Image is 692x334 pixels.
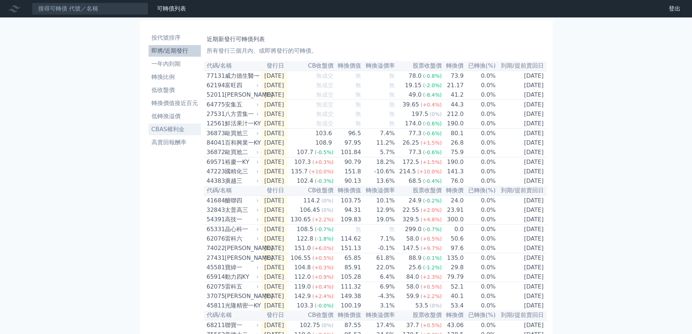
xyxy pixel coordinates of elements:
[207,148,223,157] div: 36872
[260,253,287,263] td: [DATE]
[207,177,223,185] div: 44383
[334,196,361,205] td: 103.75
[401,100,421,109] div: 39.65
[405,282,421,291] div: 58.0
[149,73,201,81] li: 轉換比例
[401,244,421,253] div: 147.5
[361,234,395,244] td: 7.1%
[207,282,223,291] div: 62075
[225,72,258,80] div: 威力德生醫一
[287,186,334,196] th: CB收盤價
[464,272,496,282] td: 0.0%
[260,167,287,176] td: [DATE]
[289,254,312,262] div: 106.55
[389,226,395,233] span: 無
[423,130,442,136] span: (-0.6%)
[149,110,201,122] a: 低轉換溢價
[157,5,186,12] a: 可轉債列表
[442,215,464,225] td: 300.0
[407,72,423,80] div: 78.0
[334,138,361,148] td: 97.95
[260,100,287,110] td: [DATE]
[149,32,201,44] a: 按代號排序
[334,291,361,301] td: 149.38
[334,234,361,244] td: 114.62
[464,109,496,119] td: 0.0%
[207,72,223,80] div: 77131
[204,61,260,71] th: 代碼/名稱
[355,101,361,108] span: 無
[334,186,361,196] th: 轉換價值
[225,263,258,272] div: 寶緯一
[225,100,258,109] div: 安集五
[423,92,442,98] span: (-8.4%)
[361,186,395,196] th: 轉換溢價率
[401,206,421,214] div: 22.55
[361,282,395,292] td: 6.9%
[225,234,258,243] div: 雷科六
[404,119,423,128] div: 174.0
[496,109,547,119] td: [DATE]
[361,176,395,186] td: 13.6%
[423,255,442,261] span: (-0.1%)
[442,176,464,186] td: 76.0
[361,253,395,263] td: 61.8%
[464,129,496,138] td: 0.0%
[149,71,201,83] a: 轉換比例
[260,225,287,234] td: [DATE]
[442,90,464,100] td: 41.2
[312,159,333,165] span: (+0.3%)
[442,129,464,138] td: 80.1
[410,110,430,118] div: 197.5
[225,282,258,291] div: 雷科五
[423,178,442,184] span: (-0.4%)
[395,186,442,196] th: 股票收盤價
[260,109,287,119] td: [DATE]
[442,109,464,119] td: 212.0
[207,81,223,90] div: 62194
[464,234,496,244] td: 0.0%
[225,81,258,90] div: 富旺四
[398,167,417,176] div: 214.5
[389,91,395,98] span: 無
[260,138,287,148] td: [DATE]
[312,274,333,280] span: (+0.9%)
[421,140,442,146] span: (+1.5%)
[361,205,395,215] td: 12.9%
[312,265,333,270] span: (+0.3%)
[149,45,201,57] a: 即將/近期發行
[496,61,547,71] th: 到期/提前賣回日
[361,138,395,148] td: 11.2%
[334,244,361,253] td: 151.13
[207,167,223,176] div: 47223
[421,284,442,290] span: (+0.5%)
[407,196,423,205] div: 24.9
[442,272,464,282] td: 79.79
[260,196,287,205] td: [DATE]
[421,102,442,108] span: (+0.4%)
[334,253,361,263] td: 65.85
[355,226,361,233] span: 無
[298,206,321,214] div: 106.45
[314,129,333,138] div: 103.6
[293,273,312,281] div: 112.0
[207,196,223,205] div: 41684
[225,206,258,214] div: 太普高三
[464,253,496,263] td: 0.0%
[334,263,361,272] td: 85.91
[312,217,333,222] span: (+2.2%)
[334,61,361,71] th: 轉換價值
[302,196,321,205] div: 114.2
[496,234,547,244] td: [DATE]
[334,282,361,292] td: 111.32
[401,138,421,147] div: 26.25
[312,245,333,251] span: (+6.0%)
[496,215,547,225] td: [DATE]
[464,157,496,167] td: 0.0%
[316,120,333,127] span: 無成交
[149,58,201,70] a: 一年內到期
[207,158,223,166] div: 69571
[207,138,223,147] div: 84041
[464,244,496,253] td: 0.0%
[315,178,333,184] span: (-0.3%)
